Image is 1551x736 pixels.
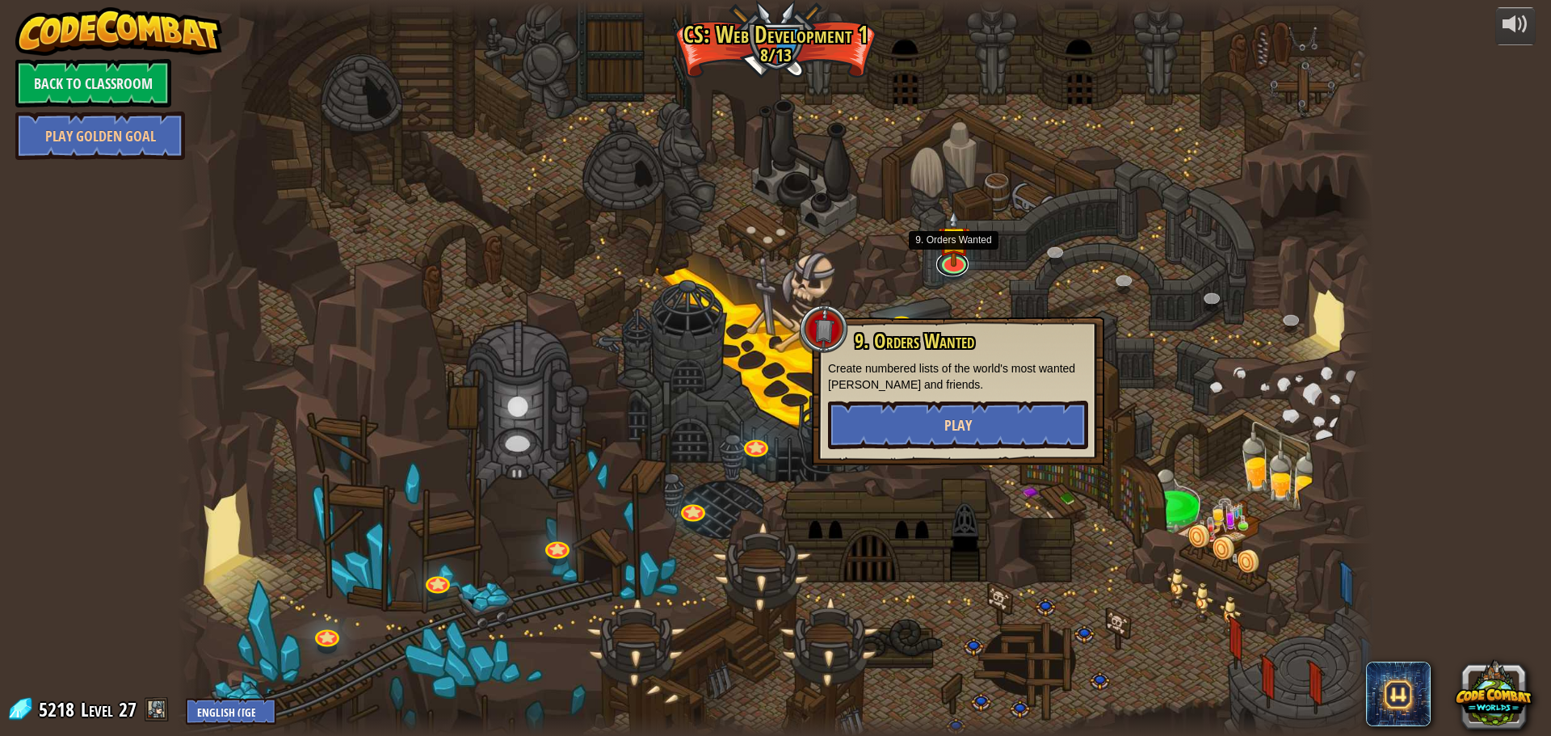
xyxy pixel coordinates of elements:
span: 27 [119,696,137,722]
button: Adjust volume [1495,7,1536,45]
p: Create numbered lists of the world's most wanted [PERSON_NAME] and friends. [828,360,1088,393]
span: Play [944,415,972,435]
span: 9. Orders Wanted [855,327,974,355]
img: CodeCombat - Learn how to code by playing a game [15,7,222,56]
span: 5218 [39,696,79,722]
a: Play Golden Goal [15,111,185,160]
button: Play [828,401,1088,449]
a: Back to Classroom [15,59,171,107]
span: Level [81,696,113,723]
img: level-banner-started.png [937,210,969,266]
